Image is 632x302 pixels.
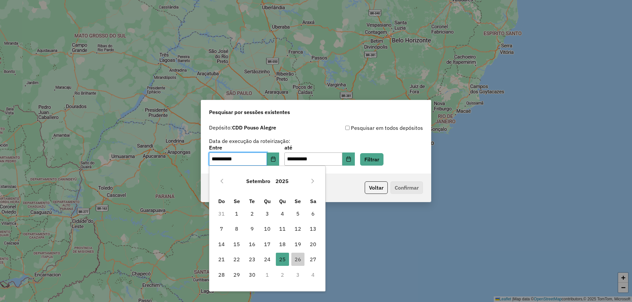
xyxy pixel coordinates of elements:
td: 2 [275,267,290,282]
span: 15 [230,238,243,251]
span: 26 [291,253,304,266]
span: 8 [230,222,243,235]
button: Choose Month [244,173,273,189]
button: Previous Month [217,176,227,186]
span: Te [249,198,255,204]
td: 26 [290,252,305,267]
span: 29 [230,268,243,281]
span: Qu [264,198,271,204]
label: Entre [209,144,279,151]
td: 28 [214,267,229,282]
td: 11 [275,221,290,236]
span: 7 [215,222,228,235]
span: 17 [261,238,274,251]
td: 7 [214,221,229,236]
td: 1 [260,267,275,282]
td: 19 [290,237,305,252]
div: Pesquisar em todos depósitos [316,124,423,132]
td: 2 [244,206,259,221]
td: 20 [305,237,321,252]
span: 10 [261,222,274,235]
span: 11 [276,222,289,235]
button: Filtrar [360,153,383,166]
span: 13 [306,222,320,235]
td: 22 [229,252,244,267]
label: Data de execução da roteirização: [209,137,290,145]
button: Choose Date [342,152,355,166]
td: 18 [275,237,290,252]
td: 24 [260,252,275,267]
span: Qu [279,198,286,204]
td: 31 [214,206,229,221]
span: 6 [306,207,320,220]
button: Next Month [307,176,318,186]
strong: CDD Pouso Alegre [232,124,276,131]
td: 14 [214,237,229,252]
td: 25 [275,252,290,267]
span: Do [218,198,225,204]
label: Depósito: [209,124,276,131]
span: 3 [261,207,274,220]
td: 12 [290,221,305,236]
span: 27 [306,253,320,266]
span: Se [295,198,301,204]
td: 5 [290,206,305,221]
span: 19 [291,238,304,251]
span: 12 [291,222,304,235]
td: 4 [305,267,321,282]
span: 21 [215,253,228,266]
td: 16 [244,237,259,252]
span: 14 [215,238,228,251]
span: Pesquisar por sessões existentes [209,108,290,116]
span: 28 [215,268,228,281]
span: 4 [276,207,289,220]
button: Voltar [365,181,388,194]
td: 15 [229,237,244,252]
span: 2 [246,207,259,220]
label: até [284,144,355,151]
span: 30 [246,268,259,281]
span: 5 [291,207,304,220]
td: 8 [229,221,244,236]
td: 30 [244,267,259,282]
td: 27 [305,252,321,267]
td: 10 [260,221,275,236]
td: 3 [290,267,305,282]
button: Choose Year [273,173,291,189]
span: Se [234,198,240,204]
td: 1 [229,206,244,221]
span: 25 [276,253,289,266]
span: 24 [261,253,274,266]
span: 9 [246,222,259,235]
td: 6 [305,206,321,221]
td: 29 [229,267,244,282]
span: Sa [310,198,316,204]
td: 3 [260,206,275,221]
td: 13 [305,221,321,236]
span: 23 [246,253,259,266]
td: 4 [275,206,290,221]
span: 22 [230,253,243,266]
span: 1 [230,207,243,220]
td: 21 [214,252,229,267]
td: 17 [260,237,275,252]
td: 23 [244,252,259,267]
div: Choose Date [209,166,326,291]
td: 9 [244,221,259,236]
span: 18 [276,238,289,251]
button: Choose Date [267,152,279,166]
span: 20 [306,238,320,251]
span: 16 [246,238,259,251]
